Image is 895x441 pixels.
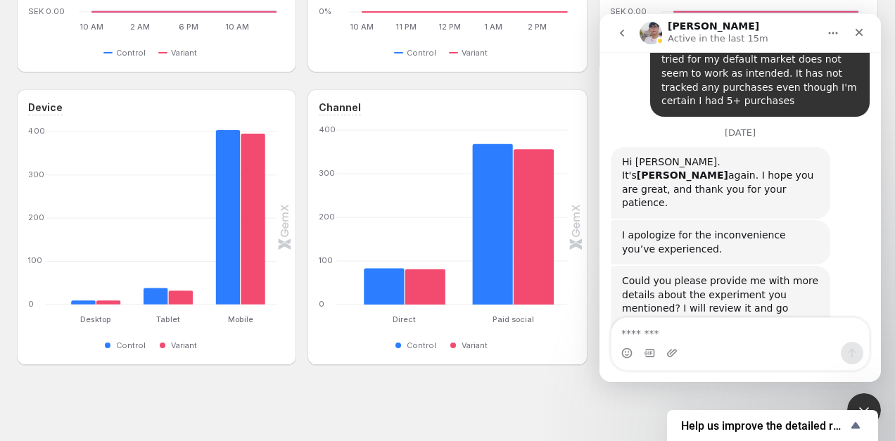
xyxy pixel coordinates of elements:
[80,314,111,324] text: Desktop
[179,22,198,32] text: 6 PM
[681,417,864,434] button: Show survey - Help us improve the detailed report for A/B campaigns
[462,340,488,351] span: Variant
[168,257,193,305] rect: Variant 32
[103,44,151,61] button: Control
[405,236,445,305] rect: Variant 81
[319,101,361,115] h3: Channel
[96,267,120,305] rect: Variant 9
[241,130,265,305] rect: Variant 396
[80,22,103,32] text: 10 AM
[103,337,151,354] button: Control
[364,235,405,305] rect: Control 83
[350,22,374,32] text: 10 AM
[132,130,205,305] g: Tablet: Control 38,Variant 32
[28,170,44,179] text: 300
[599,14,881,382] iframe: Intercom live chat
[319,255,333,265] text: 100
[319,6,331,16] text: 0%
[681,419,847,433] span: Help us improve the detailed report for A/B campaigns
[459,130,567,305] g: Paid social: Control 368,Variant 356
[395,22,417,32] text: 11 PM
[438,22,461,32] text: 12 PM
[473,130,514,305] rect: Control 368
[528,22,547,32] text: 2 PM
[71,267,96,305] rect: Control 9
[171,47,197,58] span: Variant
[484,22,502,32] text: 1 AM
[394,337,442,354] button: Control
[204,130,277,305] g: Mobile: Control 404,Variant 396
[28,6,65,16] text: SEK 0.00
[144,255,168,305] rect: Control 38
[319,124,336,134] text: 400
[28,212,44,222] text: 200
[610,6,647,16] text: SEK 0.00
[116,47,146,58] span: Control
[462,47,488,58] span: Variant
[60,130,132,305] g: Desktop: Control 9,Variant 9
[158,44,203,61] button: Variant
[394,44,442,61] button: Control
[130,22,150,32] text: 2 AM
[407,47,436,58] span: Control
[158,337,203,354] button: Variant
[319,168,335,178] text: 300
[319,299,324,309] text: 0
[407,340,436,351] span: Control
[28,299,34,309] text: 0
[28,101,63,115] h3: Device
[225,22,249,32] text: 10 AM
[156,314,180,324] text: Tablet
[514,130,554,305] rect: Variant 356
[171,340,197,351] span: Variant
[319,212,335,222] text: 200
[393,314,417,324] text: Direct
[350,130,459,305] g: Direct: Control 83,Variant 81
[28,126,45,136] text: 400
[228,314,253,324] text: Mobile
[847,393,881,427] iframe: Intercom live chat
[116,340,146,351] span: Control
[216,130,241,305] rect: Control 404
[28,256,42,266] text: 100
[449,337,493,354] button: Variant
[449,44,493,61] button: Variant
[493,314,534,324] text: Paid social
